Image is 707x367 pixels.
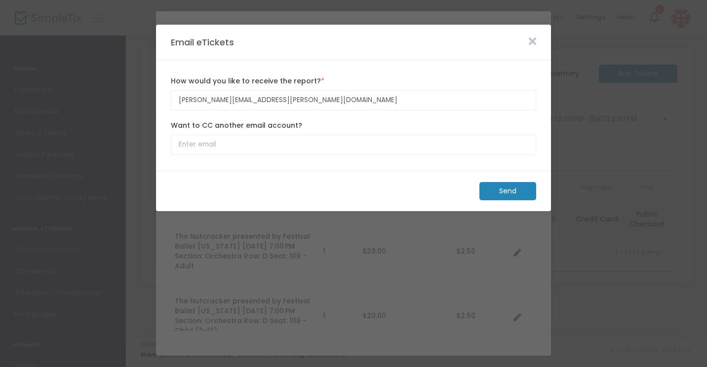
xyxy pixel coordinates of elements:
label: Want to CC another email account? [171,120,536,131]
m-button: Send [479,182,536,200]
input: Enter email [171,90,536,110]
m-panel-header: Email eTickets [156,25,551,60]
m-panel-title: Email eTickets [166,36,239,49]
label: How would you like to receive the report? [171,76,536,86]
input: Enter email [171,135,536,155]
